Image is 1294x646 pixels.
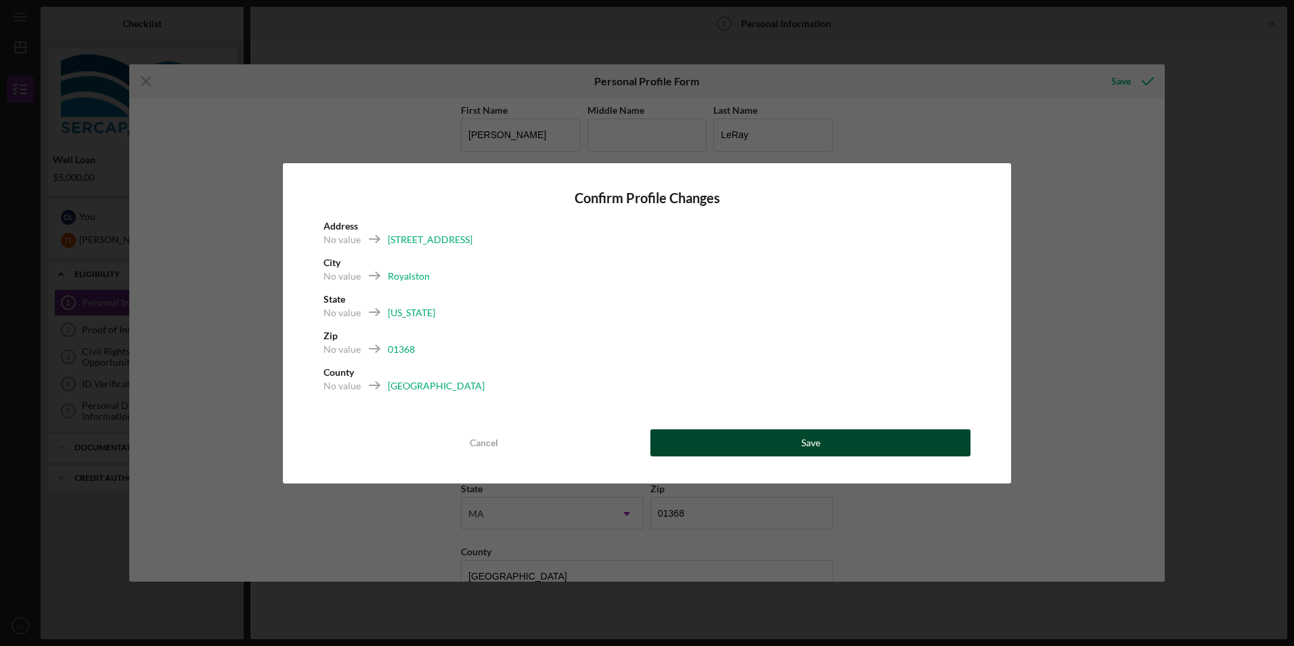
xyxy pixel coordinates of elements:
[650,429,970,456] button: Save
[388,379,485,393] div: [GEOGRAPHIC_DATA]
[388,306,435,320] div: [US_STATE]
[388,343,415,356] div: 01368
[323,233,361,246] div: No value
[323,306,361,320] div: No value
[323,379,361,393] div: No value
[323,330,338,341] b: Zip
[323,270,361,283] div: No value
[323,429,644,456] button: Cancel
[323,366,354,378] b: County
[388,233,472,246] div: [STREET_ADDRESS]
[470,429,498,456] div: Cancel
[323,343,361,356] div: No value
[388,270,430,283] div: Royalston
[323,220,358,232] b: Address
[323,293,345,305] b: State
[801,429,820,456] div: Save
[323,257,340,268] b: City
[323,190,970,206] h4: Confirm Profile Changes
